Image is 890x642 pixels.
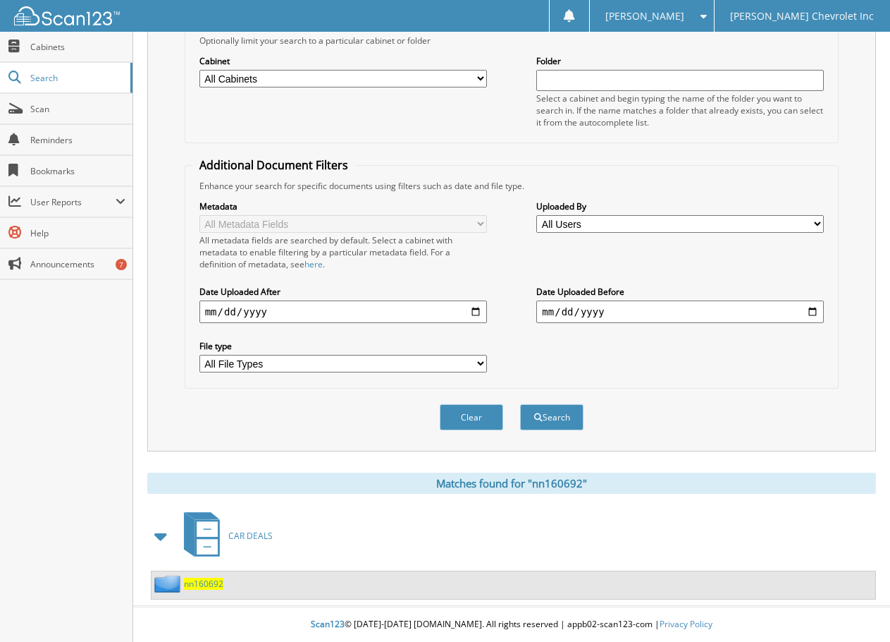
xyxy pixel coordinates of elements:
[520,404,583,430] button: Search
[30,41,125,53] span: Cabinets
[30,103,125,115] span: Scan
[730,12,874,20] span: [PERSON_NAME] Chevrolet Inc
[536,200,824,212] label: Uploaded By
[30,165,125,177] span: Bookmarks
[30,72,123,84] span: Search
[228,530,273,542] span: CAR DEALS
[311,618,345,630] span: Scan123
[14,6,120,25] img: scan123-logo-white.svg
[30,227,125,239] span: Help
[184,578,223,590] a: nn160692
[199,55,487,67] label: Cabinet
[199,234,487,270] div: All metadata fields are searched by default. Select a cabinet with metadata to enable filtering b...
[536,301,824,323] input: end
[192,180,832,192] div: Enhance your search for specific documents using filters such as date and file type.
[30,258,125,270] span: Announcements
[30,196,116,208] span: User Reports
[440,404,503,430] button: Clear
[192,35,832,47] div: Optionally limit your search to a particular cabinet or folder
[304,258,323,270] a: here
[660,618,712,630] a: Privacy Policy
[192,157,355,173] legend: Additional Document Filters
[133,607,890,642] div: © [DATE]-[DATE] [DOMAIN_NAME]. All rights reserved | appb02-scan123-com |
[154,575,184,593] img: folder2.png
[199,340,487,352] label: File type
[536,286,824,298] label: Date Uploaded Before
[605,12,684,20] span: [PERSON_NAME]
[116,259,127,270] div: 7
[536,55,824,67] label: Folder
[147,473,876,494] div: Matches found for "nn160692"
[30,134,125,146] span: Reminders
[175,508,273,564] a: CAR DEALS
[199,301,487,323] input: start
[536,92,824,128] div: Select a cabinet and begin typing the name of the folder you want to search in. If the name match...
[199,200,487,212] label: Metadata
[199,286,487,298] label: Date Uploaded After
